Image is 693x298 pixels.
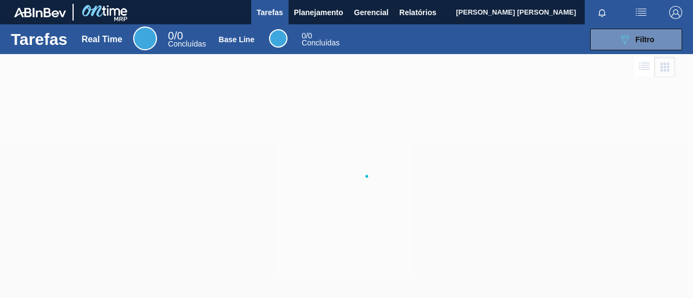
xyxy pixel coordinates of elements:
[354,6,389,19] span: Gerencial
[302,31,312,40] span: / 0
[302,32,339,47] div: Base Line
[168,30,183,42] span: / 0
[302,31,306,40] span: 0
[585,5,619,20] button: Notificações
[14,8,66,17] img: TNhmsLtSVTkK8tSr43FrP2fwEKptu5GPRR3wAAAABJRU5ErkJggg==
[669,6,682,19] img: Logout
[257,6,283,19] span: Tarefas
[636,35,655,44] span: Filtro
[635,6,648,19] img: userActions
[269,29,287,48] div: Base Line
[82,35,122,44] div: Real Time
[294,6,343,19] span: Planejamento
[400,6,436,19] span: Relatórios
[219,35,254,44] div: Base Line
[168,30,174,42] span: 0
[133,27,157,50] div: Real Time
[590,29,682,50] button: Filtro
[302,38,339,47] span: Concluídas
[168,39,206,48] span: Concluídas
[168,31,206,48] div: Real Time
[11,33,68,45] h1: Tarefas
